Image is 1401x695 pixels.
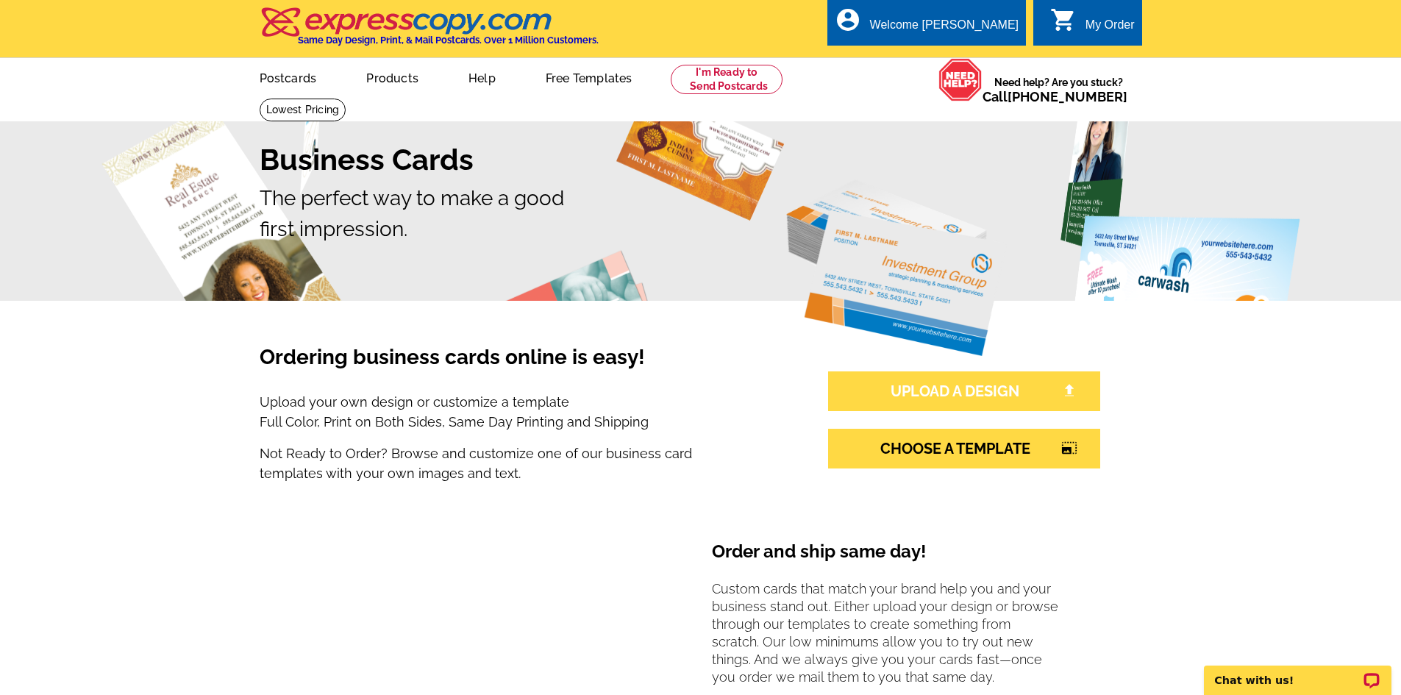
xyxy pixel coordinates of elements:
[828,429,1100,468] a: CHOOSE A TEMPLATEphoto_size_select_large
[1194,649,1401,695] iframe: LiveChat chat widget
[260,142,1142,177] h1: Business Cards
[938,58,983,101] img: help
[1050,7,1077,33] i: shopping_cart
[260,18,599,46] a: Same Day Design, Print, & Mail Postcards. Over 1 Million Customers.
[983,89,1127,104] span: Call
[236,60,341,94] a: Postcards
[786,179,1007,356] img: investment-group.png
[983,75,1135,104] span: Need help? Are you stuck?
[1008,89,1127,104] a: [PHONE_NUMBER]
[1050,16,1135,35] a: shopping_cart My Order
[1063,384,1076,397] img: file-upload-white.png
[835,7,861,33] i: account_circle
[260,392,766,432] p: Upload your own design or customize a template Full Color, Print on Both Sides, Same Day Printing...
[522,60,656,94] a: Free Templates
[343,60,442,94] a: Products
[260,443,766,483] p: Not Ready to Order? Browse and customize one of our business card templates with your own images ...
[870,18,1019,39] div: Welcome [PERSON_NAME]
[260,345,766,386] h3: Ordering business cards online is easy!
[260,183,1142,245] p: The perfect way to make a good first impression.
[445,60,519,94] a: Help
[828,371,1100,411] a: UPLOAD A DESIGN
[298,35,599,46] h4: Same Day Design, Print, & Mail Postcards. Over 1 Million Customers.
[1061,441,1077,455] i: photo_size_select_large
[1085,18,1135,39] div: My Order
[712,541,1076,574] h4: Order and ship same day!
